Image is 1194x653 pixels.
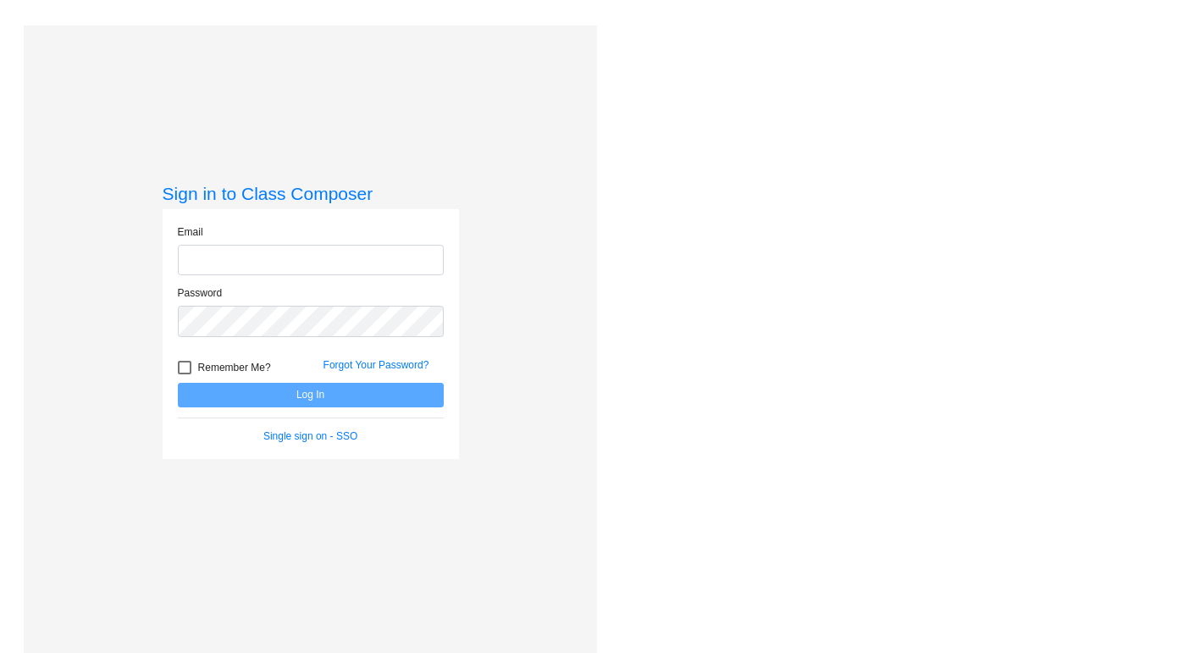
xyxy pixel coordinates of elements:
[198,357,271,378] span: Remember Me?
[178,285,223,301] label: Password
[263,430,357,442] a: Single sign on - SSO
[178,224,203,240] label: Email
[178,383,444,407] button: Log In
[323,359,429,371] a: Forgot Your Password?
[163,183,459,204] h3: Sign in to Class Composer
